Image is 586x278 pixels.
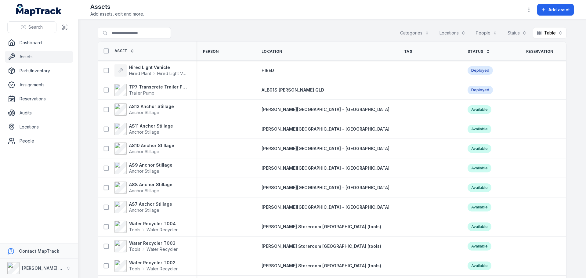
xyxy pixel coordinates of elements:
div: Available [468,144,491,153]
span: [PERSON_NAME][GEOGRAPHIC_DATA] - [GEOGRAPHIC_DATA] [262,146,389,151]
strong: AS7 Anchor Stillage [129,201,172,207]
a: TP7 Transcrete Trailer PumpTrailer Pump [114,84,188,96]
a: [PERSON_NAME] Storeroom [GEOGRAPHIC_DATA] (tools) [262,263,381,269]
a: AS12 Anchor StillageAnchor Stillage [114,103,174,116]
span: Anchor Stillage [129,168,159,174]
span: Asset [114,49,128,53]
strong: Contact MapTrack [19,248,59,254]
a: ALB01S [PERSON_NAME] QLD [262,87,324,93]
span: Person [203,49,219,54]
strong: Water Recycler T004 [129,221,178,227]
a: [PERSON_NAME][GEOGRAPHIC_DATA] - [GEOGRAPHIC_DATA] [262,165,389,171]
a: AS10 Anchor StillageAnchor Stillage [114,143,174,155]
span: Anchor Stillage [129,129,159,135]
span: Water Recycler [146,246,178,252]
a: Audits [5,107,73,119]
span: Search [28,24,43,30]
strong: TP7 Transcrete Trailer Pump [129,84,188,90]
a: HIRED [262,67,274,74]
span: Anchor Stillage [129,110,159,115]
a: Hired Light VehicleHired PlantHired Light Vehicle [114,64,188,77]
a: Asset [114,49,134,53]
button: Table [533,27,566,39]
strong: Water Recycler T003 [129,240,178,246]
strong: [PERSON_NAME] Group [22,265,72,271]
button: Status [504,27,530,39]
span: HIRED [262,68,274,73]
button: Search [7,21,56,33]
a: [PERSON_NAME][GEOGRAPHIC_DATA] - [GEOGRAPHIC_DATA] [262,204,389,210]
a: [PERSON_NAME][GEOGRAPHIC_DATA] - [GEOGRAPHIC_DATA] [262,185,389,191]
div: Deployed [468,66,493,75]
a: Water Recycler T004ToolsWater Recycler [114,221,178,233]
span: Water Recycler [146,266,178,272]
span: Status [468,49,483,54]
a: MapTrack [16,4,62,16]
a: Assets [5,51,73,63]
a: Status [468,49,490,54]
span: Reservation [526,49,553,54]
span: Tag [404,49,412,54]
span: Add asset [548,7,570,13]
a: [PERSON_NAME][GEOGRAPHIC_DATA] - [GEOGRAPHIC_DATA] [262,126,389,132]
a: Water Recycler T003ToolsWater Recycler [114,240,178,252]
strong: AS11 Anchor Stillage [129,123,173,129]
div: Available [468,222,491,231]
span: Trailer Pump [129,90,154,96]
span: [PERSON_NAME][GEOGRAPHIC_DATA] - [GEOGRAPHIC_DATA] [262,185,389,190]
div: Available [468,203,491,211]
a: Dashboard [5,37,73,49]
div: Available [468,183,491,192]
div: Deployed [468,86,493,94]
span: Anchor Stillage [129,188,159,193]
strong: Water Recycler T002 [129,260,178,266]
a: Assignments [5,79,73,91]
span: Tools [129,266,140,272]
strong: AS9 Anchor Stillage [129,162,172,168]
strong: AS10 Anchor Stillage [129,143,174,149]
div: Available [468,262,491,270]
button: Locations [436,27,469,39]
a: Parts/Inventory [5,65,73,77]
span: Hired Plant [129,70,151,77]
a: Water Recycler T002ToolsWater Recycler [114,260,178,272]
button: People [472,27,501,39]
a: AS8 Anchor StillageAnchor Stillage [114,182,172,194]
button: Add asset [537,4,574,16]
span: [PERSON_NAME][GEOGRAPHIC_DATA] - [GEOGRAPHIC_DATA] [262,107,389,112]
a: [PERSON_NAME][GEOGRAPHIC_DATA] - [GEOGRAPHIC_DATA] [262,146,389,152]
strong: AS12 Anchor Stillage [129,103,174,110]
span: [PERSON_NAME] Storeroom [GEOGRAPHIC_DATA] (tools) [262,263,381,268]
div: Available [468,164,491,172]
button: Categories [396,27,433,39]
span: Add assets, edit and more. [90,11,144,17]
div: Available [468,105,491,114]
a: People [5,135,73,147]
span: [PERSON_NAME] Storeroom [GEOGRAPHIC_DATA] (tools) [262,224,381,229]
a: AS9 Anchor StillageAnchor Stillage [114,162,172,174]
div: Available [468,125,491,133]
a: [PERSON_NAME] Storeroom [GEOGRAPHIC_DATA] (tools) [262,243,381,249]
a: [PERSON_NAME][GEOGRAPHIC_DATA] - [GEOGRAPHIC_DATA] [262,107,389,113]
a: Reservations [5,93,73,105]
strong: AS8 Anchor Stillage [129,182,172,188]
a: AS7 Anchor StillageAnchor Stillage [114,201,172,213]
span: Hired Light Vehicle [157,70,188,77]
div: Available [468,242,491,251]
span: ALB01S [PERSON_NAME] QLD [262,87,324,92]
a: Locations [5,121,73,133]
strong: Hired Light Vehicle [129,64,188,70]
span: Tools [129,246,140,252]
span: Anchor Stillage [129,149,159,154]
span: Location [262,49,282,54]
span: Water Recycler [146,227,178,233]
span: Anchor Stillage [129,208,159,213]
span: Tools [129,227,140,233]
a: [PERSON_NAME] Storeroom [GEOGRAPHIC_DATA] (tools) [262,224,381,230]
h2: Assets [90,2,144,11]
a: AS11 Anchor StillageAnchor Stillage [114,123,173,135]
span: [PERSON_NAME] Storeroom [GEOGRAPHIC_DATA] (tools) [262,244,381,249]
